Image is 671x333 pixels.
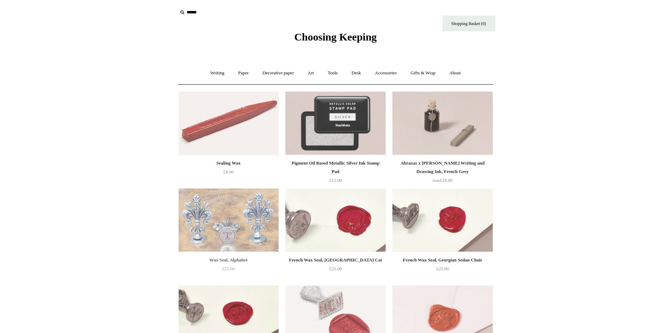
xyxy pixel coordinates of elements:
[285,92,385,155] a: Pigment Oil Based Metallic Silver Ink Stamp Pad Pigment Oil Based Metallic Silver Ink Stamp Pad
[285,256,385,285] a: French Wax Seal, [GEOGRAPHIC_DATA] Cat £25.00
[392,256,492,285] a: French Wax Seal, Georgian Sedan Chair £25.00
[392,189,492,252] img: French Wax Seal, Georgian Sedan Chair
[180,159,277,167] div: Sealing Wax
[443,64,467,82] a: About
[287,159,384,176] div: Pigment Oil Based Metallic Silver Ink Stamp Pad
[232,64,255,82] a: Paper
[179,159,279,188] a: Sealing Wax £8.00
[436,266,449,271] span: £25.00
[285,159,385,188] a: Pigment Oil Based Metallic Silver Ink Stamp Pad £12.00
[285,189,385,252] img: French Wax Seal, Cheshire Cat
[179,92,279,155] img: Sealing Wax
[223,169,234,174] span: £8.00
[392,92,492,155] img: Abraxas x Steve Harrison Writing and Drawing Ink, French Grey
[222,266,235,271] span: £25.00
[368,64,403,82] a: Accessories
[179,189,279,252] img: Wax Seal, Alphabet
[285,92,385,155] img: Pigment Oil Based Metallic Silver Ink Stamp Pad
[392,189,492,252] a: French Wax Seal, Georgian Sedan Chair French Wax Seal, Georgian Sedan Chair
[287,256,384,264] div: French Wax Seal, [GEOGRAPHIC_DATA] Cat
[392,159,492,188] a: Abraxas x [PERSON_NAME] Writing and Drawing Ink, French Grey from£18.00
[204,64,231,82] a: Writing
[433,178,453,183] span: £18.00
[179,92,279,155] a: Sealing Wax Sealing Wax
[433,179,440,183] span: from
[321,64,344,82] a: Tools
[394,159,491,176] div: Abraxas x [PERSON_NAME] Writing and Drawing Ink, French Grey
[442,16,495,31] a: Shopping Basket (0)
[294,37,377,42] a: Choosing Keeping
[404,64,442,82] a: Gifts & Wrap
[329,266,342,271] span: £25.00
[180,256,277,264] div: Wax Seal, Alphabet
[345,64,367,82] a: Desk
[302,64,320,82] a: Art
[285,189,385,252] a: French Wax Seal, Cheshire Cat French Wax Seal, Cheshire Cat
[294,31,377,43] span: Choosing Keeping
[256,64,300,82] a: Decorative paper
[394,256,491,264] div: French Wax Seal, Georgian Sedan Chair
[392,92,492,155] a: Abraxas x Steve Harrison Writing and Drawing Ink, French Grey Abraxas x Steve Harrison Writing an...
[329,178,342,183] span: £12.00
[179,256,279,285] a: Wax Seal, Alphabet £25.00
[179,189,279,252] a: Wax Seal, Alphabet Wax Seal, Alphabet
